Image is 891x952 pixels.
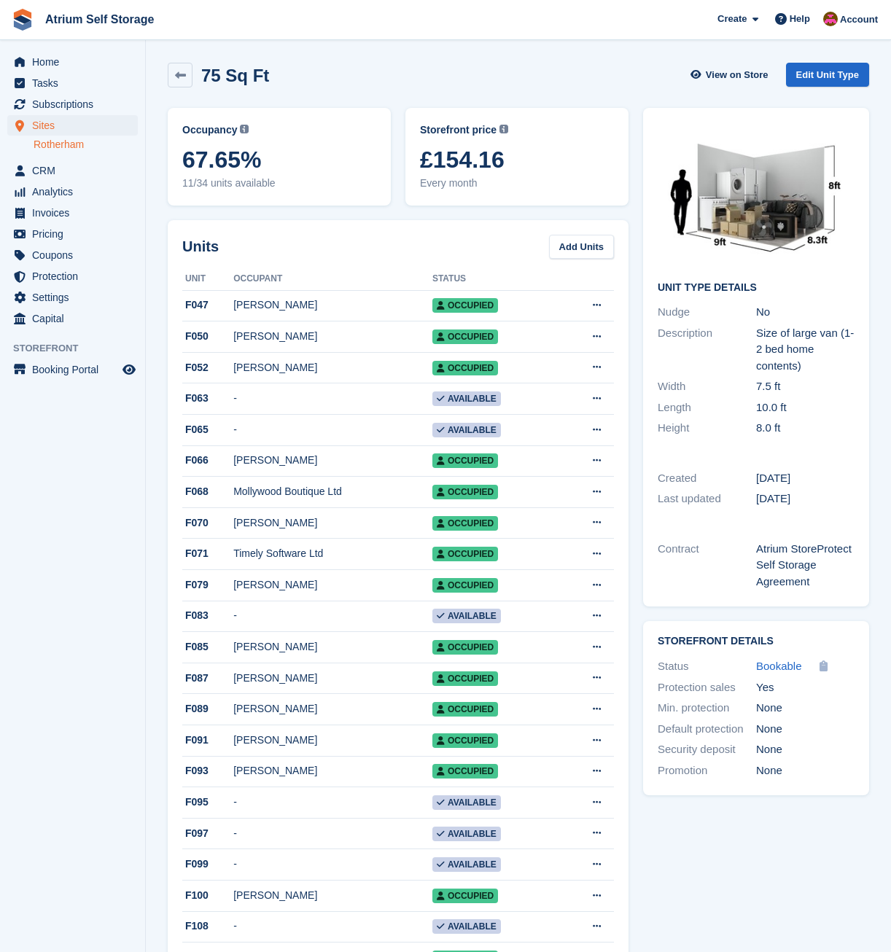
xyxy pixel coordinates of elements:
span: CRM [32,160,120,181]
div: Width [658,378,756,395]
div: F066 [182,453,233,468]
div: F068 [182,484,233,499]
span: Protection [32,266,120,286]
div: [PERSON_NAME] [233,763,432,779]
div: [PERSON_NAME] [233,297,432,313]
img: Mark Rhodes [823,12,838,26]
div: Created [658,470,756,487]
td: - [233,787,432,819]
a: Bookable [756,658,802,675]
span: Analytics [32,182,120,202]
a: menu [7,115,138,136]
span: Subscriptions [32,94,120,114]
span: £154.16 [420,147,614,173]
a: menu [7,203,138,223]
a: menu [7,308,138,329]
div: None [756,762,855,779]
span: Occupied [432,702,498,717]
h2: 75 Sq Ft [201,66,269,85]
td: - [233,415,432,446]
div: 7.5 ft [756,378,855,395]
div: [DATE] [756,491,855,507]
div: None [756,700,855,717]
img: 75.jpg [658,122,855,270]
span: Occupied [432,578,498,593]
div: F047 [182,297,233,313]
a: menu [7,266,138,286]
span: Occupied [432,361,498,375]
div: [PERSON_NAME] [233,888,432,903]
div: F050 [182,329,233,344]
span: Help [790,12,810,26]
th: Occupant [233,268,432,291]
span: Occupied [432,764,498,779]
div: Promotion [658,762,756,779]
td: - [233,818,432,849]
div: Last updated [658,491,756,507]
span: Occupied [432,547,498,561]
a: Edit Unit Type [786,63,869,87]
div: F071 [182,546,233,561]
td: - [233,383,432,415]
img: icon-info-grey-7440780725fd019a000dd9b08b2336e03edf1995a4989e88bcd33f0948082b44.svg [499,125,508,133]
span: Available [432,795,501,810]
div: None [756,721,855,738]
span: Available [432,609,501,623]
div: F099 [182,857,233,872]
span: Create [717,12,747,26]
a: menu [7,287,138,308]
div: F089 [182,701,233,717]
span: Account [840,12,878,27]
div: Min. protection [658,700,756,717]
div: Default protection [658,721,756,738]
span: Sites [32,115,120,136]
td: - [233,849,432,881]
div: Size of large van (1-2 bed home contents) [756,325,855,375]
img: icon-info-grey-7440780725fd019a000dd9b08b2336e03edf1995a4989e88bcd33f0948082b44.svg [240,125,249,133]
div: F063 [182,391,233,406]
div: F085 [182,639,233,655]
div: [PERSON_NAME] [233,329,432,344]
a: Add Units [549,235,614,259]
span: Storefront [13,341,145,356]
div: Contract [658,541,756,590]
span: Occupied [432,889,498,903]
span: Occupied [432,516,498,531]
div: F093 [182,763,233,779]
div: [PERSON_NAME] [233,515,432,531]
a: Atrium Self Storage [39,7,160,31]
div: [DATE] [756,470,855,487]
a: menu [7,245,138,265]
div: F100 [182,888,233,903]
h2: Unit Type details [658,282,855,294]
span: Occupied [432,298,498,313]
span: Tasks [32,73,120,93]
div: [PERSON_NAME] [233,701,432,717]
div: [PERSON_NAME] [233,639,432,655]
span: Occupancy [182,122,237,138]
div: F091 [182,733,233,748]
div: Security deposit [658,741,756,758]
span: Every month [420,176,614,191]
span: Occupied [432,640,498,655]
div: F083 [182,608,233,623]
h2: Units [182,235,219,257]
span: Available [432,857,501,872]
th: Status [432,268,558,291]
span: Booking Portal [32,359,120,380]
div: Yes [756,679,855,696]
span: Occupied [432,485,498,499]
a: View on Store [689,63,774,87]
div: F108 [182,918,233,934]
div: Atrium StoreProtect Self Storage Agreement [756,541,855,590]
img: stora-icon-8386f47178a22dfd0bd8f6a31ec36ba5ce8667c1dd55bd0f319d3a0aa187defe.svg [12,9,34,31]
td: - [233,911,432,943]
div: 10.0 ft [756,399,855,416]
span: Invoices [32,203,120,223]
a: menu [7,224,138,244]
span: Settings [32,287,120,308]
span: Occupied [432,671,498,686]
div: [PERSON_NAME] [233,360,432,375]
td: - [233,601,432,632]
span: Available [432,919,501,934]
